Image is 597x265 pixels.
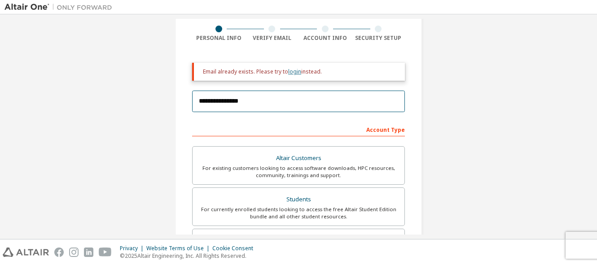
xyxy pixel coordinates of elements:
[54,248,64,257] img: facebook.svg
[120,252,259,260] p: © 2025 Altair Engineering, Inc. All Rights Reserved.
[198,235,399,247] div: Faculty
[198,165,399,179] div: For existing customers looking to access software downloads, HPC resources, community, trainings ...
[120,245,146,252] div: Privacy
[212,245,259,252] div: Cookie Consent
[198,152,399,165] div: Altair Customers
[203,68,398,75] div: Email already exists. Please try to instead.
[84,248,93,257] img: linkedin.svg
[288,68,301,75] a: login
[146,245,212,252] div: Website Terms of Use
[198,206,399,220] div: For currently enrolled students looking to access the free Altair Student Edition bundle and all ...
[69,248,79,257] img: instagram.svg
[3,248,49,257] img: altair_logo.svg
[298,35,352,42] div: Account Info
[246,35,299,42] div: Verify Email
[192,35,246,42] div: Personal Info
[4,3,117,12] img: Altair One
[352,35,405,42] div: Security Setup
[99,248,112,257] img: youtube.svg
[192,122,405,136] div: Account Type
[198,193,399,206] div: Students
